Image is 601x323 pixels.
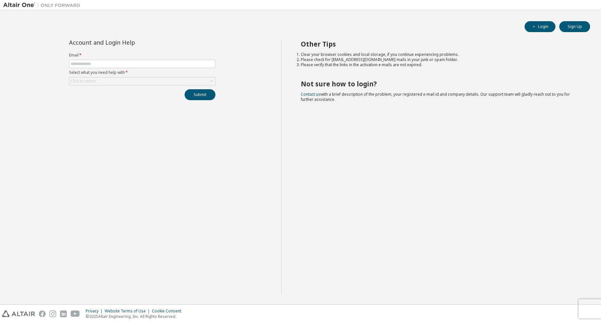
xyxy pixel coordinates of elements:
[559,21,590,32] button: Sign Up
[71,310,80,317] img: youtube.svg
[86,314,185,319] p: © 2025 Altair Engineering, Inc. All Rights Reserved.
[69,77,215,85] div: Click to select
[69,53,215,58] label: Email
[301,40,579,48] h2: Other Tips
[3,2,83,8] img: Altair One
[105,309,152,314] div: Website Terms of Use
[301,92,570,102] span: with a brief description of the problem, your registered e-mail id and company details. Our suppo...
[49,310,56,317] img: instagram.svg
[152,309,185,314] div: Cookie Consent
[69,40,186,45] div: Account and Login Help
[2,310,35,317] img: altair_logo.svg
[86,309,105,314] div: Privacy
[69,70,215,75] label: Select what you need help with
[301,52,579,57] li: Clear your browser cookies and local storage, if you continue experiencing problems.
[301,92,320,97] a: Contact us
[525,21,555,32] button: Login
[71,79,96,84] div: Click to select
[301,80,579,88] h2: Not sure how to login?
[185,89,215,100] button: Submit
[60,310,67,317] img: linkedin.svg
[39,310,46,317] img: facebook.svg
[301,62,579,67] li: Please verify that the links in the activation e-mails are not expired.
[301,57,579,62] li: Please check for [EMAIL_ADDRESS][DOMAIN_NAME] mails in your junk or spam folder.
